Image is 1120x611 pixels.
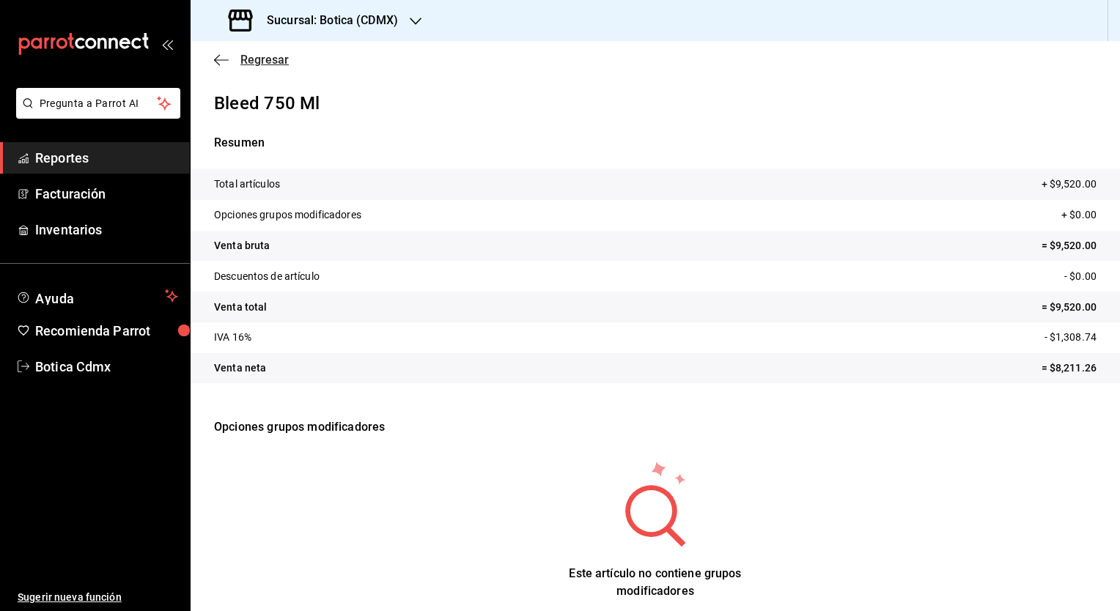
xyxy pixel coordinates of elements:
[1064,269,1097,284] p: - $0.00
[1061,207,1097,223] p: + $0.00
[1042,177,1097,192] p: + $9,520.00
[35,287,159,305] span: Ayuda
[1045,330,1097,345] p: - $1,308.74
[214,401,1097,453] p: Opciones grupos modificadores
[161,38,173,50] button: open_drawer_menu
[214,300,267,315] p: Venta total
[10,106,180,122] a: Pregunta a Parrot AI
[35,321,178,341] span: Recomienda Parrot
[35,184,178,204] span: Facturación
[35,357,178,377] span: Botica Cdmx
[35,220,178,240] span: Inventarios
[214,269,320,284] p: Descuentos de artículo
[214,360,266,376] p: Venta neta
[214,238,270,253] p: Venta bruta
[35,148,178,168] span: Reportes
[18,590,178,605] span: Sugerir nueva función
[214,134,1097,152] p: Resumen
[214,177,280,192] p: Total artículos
[240,53,289,67] span: Regresar
[1042,360,1097,376] p: = $8,211.26
[569,566,741,598] span: Este artículo no contiene grupos modificadores
[214,330,251,345] p: IVA 16%
[214,53,289,67] button: Regresar
[214,207,361,223] p: Opciones grupos modificadores
[1042,300,1097,315] p: = $9,520.00
[1042,238,1097,253] p: = $9,520.00
[16,88,180,119] button: Pregunta a Parrot AI
[214,90,1097,116] p: Bleed 750 Ml
[40,96,158,111] span: Pregunta a Parrot AI
[255,12,398,29] h3: Sucursal: Botica (CDMX)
